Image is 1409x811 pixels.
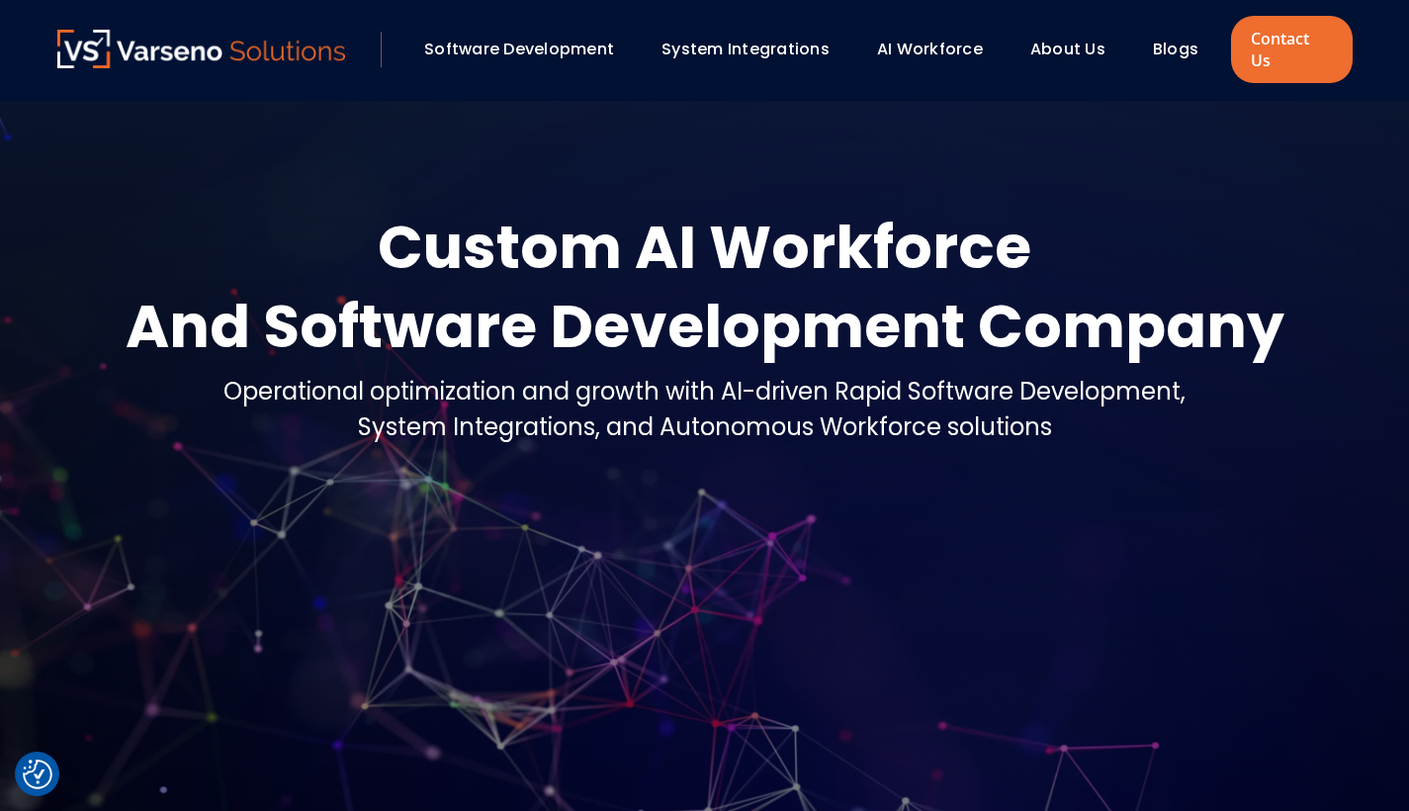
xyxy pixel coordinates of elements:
div: System Integrations [652,33,857,66]
div: System Integrations, and Autonomous Workforce solutions [223,409,1186,445]
a: Varseno Solutions – Product Engineering & IT Services [57,30,346,69]
a: System Integrations [661,38,830,60]
a: Contact Us [1231,16,1352,83]
a: Software Development [424,38,614,60]
a: AI Workforce [877,38,983,60]
div: Blogs [1143,33,1226,66]
a: Blogs [1153,38,1198,60]
a: About Us [1030,38,1105,60]
img: Varseno Solutions – Product Engineering & IT Services [57,30,346,68]
div: AI Workforce [867,33,1011,66]
img: Revisit consent button [23,760,52,789]
button: Cookie Settings [23,760,52,789]
div: And Software Development Company [126,287,1284,366]
div: About Us [1020,33,1133,66]
div: Operational optimization and growth with AI-driven Rapid Software Development, [223,374,1186,409]
div: Custom AI Workforce [126,208,1284,287]
div: Software Development [414,33,642,66]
